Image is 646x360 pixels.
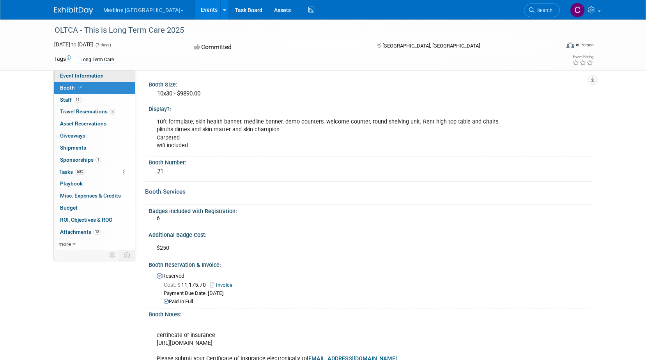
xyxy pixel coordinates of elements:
[60,120,106,127] span: Asset Reservations
[60,205,78,211] span: Budget
[54,178,135,190] a: Playbook
[60,145,86,151] span: Shipments
[164,290,586,297] div: Payment Due Date: [DATE]
[60,72,104,79] span: Event Information
[58,241,71,247] span: more
[96,157,101,162] span: 1
[149,157,592,166] div: Booth Number:
[52,23,548,37] div: OLTCA - This is Long Term Care 2025
[149,103,592,113] div: Display?:
[93,229,101,235] span: 12
[54,166,135,178] a: Tasks50%
[572,55,593,59] div: Event Rating
[106,250,119,260] td: Personalize Event Tab Strip
[78,85,82,90] i: Booth reservation complete
[60,192,121,199] span: Misc. Expenses & Credits
[54,154,135,166] a: Sponsorships1
[149,229,592,239] div: Additional Badge Cost:
[54,142,135,154] a: Shipments
[110,109,115,115] span: 8
[145,187,592,196] div: Booth Services
[154,270,586,305] div: Reserved
[60,108,115,115] span: Travel Reservations
[54,202,135,214] a: Budget
[60,157,101,163] span: Sponsorships
[570,3,585,18] img: Camille Ramin
[149,309,592,318] div: Booth Notes:
[382,43,480,49] span: [GEOGRAPHIC_DATA], [GEOGRAPHIC_DATA]
[78,56,116,64] div: Long Term Care
[149,259,592,269] div: Booth Reservation & Invoice:
[54,7,93,14] img: ExhibitDay
[60,180,83,187] span: Playbook
[149,79,592,88] div: Booth Size:
[514,41,594,52] div: Event Format
[74,97,81,102] span: 11
[54,118,135,130] a: Asset Reservations
[164,282,181,288] span: Cost: $
[95,42,111,48] span: (3 days)
[70,41,78,48] span: to
[164,298,586,305] div: Paid in Full
[54,190,135,202] a: Misc. Expenses & Credits
[575,42,594,48] div: In-Person
[524,4,560,17] a: Search
[60,85,84,91] span: Booth
[60,97,81,103] span: Staff
[566,42,574,48] img: Format-Inperson.png
[210,282,236,288] a: Invoice
[151,114,506,153] div: 10ft formulate, skin health banner, medline banner, demo counters, welcome counter, round shelvin...
[154,88,586,100] div: 10x30 - $9890.00
[54,130,135,142] a: Giveaways
[54,238,135,250] a: more
[54,70,135,82] a: Event Information
[151,240,506,256] div: $250
[119,250,135,260] td: Toggle Event Tabs
[149,205,589,215] div: Badges included with Registration:
[59,169,85,175] span: Tasks
[154,166,586,178] div: 21
[54,106,135,118] a: Travel Reservations8
[54,82,135,94] a: Booth
[157,215,160,221] span: 6
[54,214,135,226] a: ROI, Objectives & ROO
[60,229,101,235] span: Attachments
[54,94,135,106] a: Staff11
[164,282,209,288] span: 11,175.70
[75,169,85,175] span: 50%
[534,7,552,13] span: Search
[60,217,112,223] span: ROI, Objectives & ROO
[54,226,135,238] a: Attachments12
[60,132,85,139] span: Giveaways
[54,41,94,48] span: [DATE] [DATE]
[54,55,71,64] td: Tags
[192,41,364,54] div: Committed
